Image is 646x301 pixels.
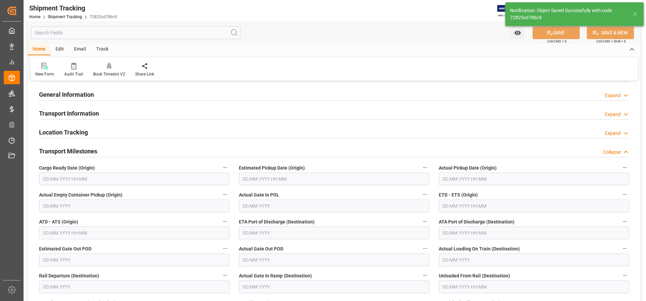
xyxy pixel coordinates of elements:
span: ETD - ETS (Origin) [439,191,478,199]
span: ATA Port of Discharge (Destination) [439,218,514,225]
div: New Form [35,71,54,77]
div: Edit [50,44,69,55]
button: SAVE & NEW [587,26,634,39]
span: Actual Gate Out POD [239,245,283,252]
span: ETA Port of Discharge (Destination) [239,218,315,225]
input: DD.MM.YYYY [39,253,229,266]
button: Cargo Ready Date (Origin) [221,163,229,172]
input: DD.MM.YYYY HH:MM [439,280,629,293]
button: ETD - ETS (Origin) [620,190,629,199]
span: Cargo Ready Date (Origin) [39,164,95,172]
button: Estimated Gate Out POD [221,244,229,253]
span: Ctrl/CMD + Shift + S [596,39,626,44]
button: Actual Empty Container Pickup (Origin) [221,190,229,199]
a: Home [29,14,40,19]
button: open menu [511,26,525,39]
h2: Transport Milestones [39,147,97,156]
div: Shipment Tracking [29,3,117,13]
span: Unloaded From Rail (Destination) [439,272,510,279]
button: Actual Gate In POL [421,190,429,199]
h2: Transport Information [39,109,99,118]
button: ATA Port of Discharge (Destination) [620,217,629,226]
div: Book Timeslot V2 [93,71,125,77]
button: SAVE [533,26,580,39]
span: Actual Loading On Train (Destination) [439,245,520,252]
button: Actual Loading On Train (Destination) [620,244,629,253]
input: DD.MM.YYYY HH:MM [439,173,629,185]
span: ATD - ATS (Origin) [39,218,78,225]
div: Track [91,44,113,55]
span: Ctrl/CMD + S [547,39,567,44]
input: DD.MM.YYYY HH:MM [239,173,429,185]
input: DD.MM.YYYY HH:MM [39,227,229,239]
span: Estimated Gate Out POD [39,245,92,252]
div: Expand [605,130,621,137]
input: DD.MM.YYYY HH:MM [439,200,629,212]
input: DD.MM.YYYY [239,253,429,266]
button: Estimated Pickup Date (Origin) [421,163,429,172]
div: Collapse [603,149,621,156]
span: Actual Gate In Ramp (Destination) [239,272,312,279]
span: Actual Empty Container Pickup (Origin) [39,191,122,199]
button: Actual Gate Out POD [421,244,429,253]
div: Home [28,44,50,55]
input: DD.MM.YYYY [239,227,429,239]
button: Actual Gate In Ramp (Destination) [421,271,429,280]
button: ETA Port of Discharge (Destination) [421,217,429,226]
span: Actual Gate In POL [239,191,279,199]
div: Expand [605,111,621,118]
span: Actual Pickup Date (Origin) [439,164,497,172]
input: DD.MM.YYYY [39,280,229,293]
span: Rail Departure (Destination) [39,272,99,279]
input: DD.MM.YYYY [239,280,429,293]
button: ATD - ATS (Origin) [221,217,229,226]
button: Actual Pickup Date (Origin) [620,163,629,172]
span: Estimated Pickup Date (Origin) [239,164,305,172]
input: DD.MM.YYYY HH:MM [39,173,229,185]
a: Shipment Tracking [48,14,82,19]
input: DD.MM.YYYY [439,253,629,266]
div: Notification: Object Saved Successfully with code 72825cd786c9 [510,7,626,21]
div: Share Link [135,71,154,77]
h2: Location Tracking [39,128,88,137]
button: Unloaded From Rail (Destination) [620,271,629,280]
input: Search Fields [31,26,241,39]
input: DD.MM.YYYY [39,200,229,212]
input: DD.MM.YYYY [239,200,429,212]
div: Audit Trail [64,71,83,77]
button: Rail Departure (Destination) [221,271,229,280]
div: Email [69,44,91,55]
img: Exertis%20JAM%20-%20Email%20Logo.jpg_1722504956.jpg [497,5,521,17]
div: Expand [605,92,621,99]
input: DD.MM.YYYY HH:MM [439,227,629,239]
h2: General Information [39,90,94,99]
